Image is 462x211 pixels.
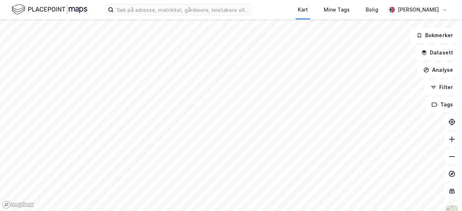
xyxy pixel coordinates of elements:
[298,5,308,14] div: Kart
[366,5,378,14] div: Bolig
[12,3,87,16] img: logo.f888ab2527a4732fd821a326f86c7f29.svg
[324,5,350,14] div: Mine Tags
[114,4,252,15] input: Søk på adresse, matrikkel, gårdeiere, leietakere eller personer
[398,5,439,14] div: [PERSON_NAME]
